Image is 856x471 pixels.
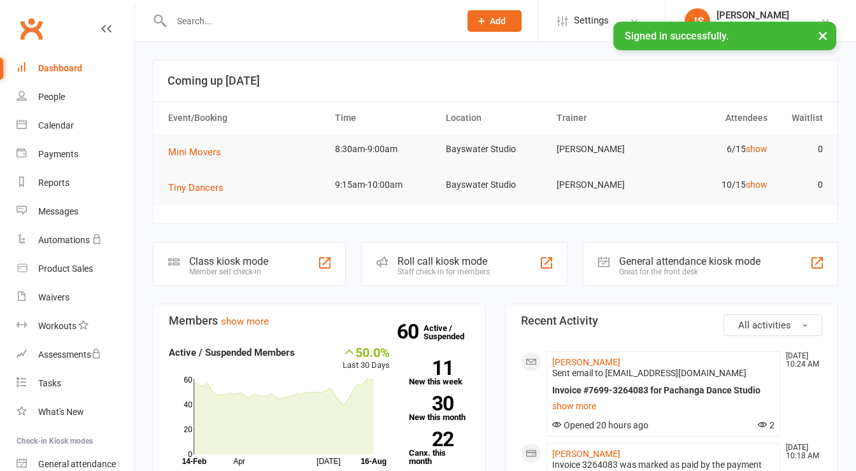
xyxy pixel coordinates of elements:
div: Dashboard [38,63,82,73]
div: Product Sales [38,264,93,274]
td: 0 [773,170,829,200]
div: Staff check-in for members [397,267,490,276]
span: Add [490,16,506,26]
div: Great for the front desk [619,267,760,276]
div: Waivers [38,292,69,302]
div: General attendance [38,459,116,469]
a: 60Active / Suspended [424,314,480,350]
div: Invoice #7699-3264083 for Pachanga Dance Studio [552,385,774,396]
td: Bayswater Studio [440,170,551,200]
a: show more [221,316,269,327]
div: Tasks [38,378,61,388]
a: show more [552,397,774,415]
span: Tiny Dancers [168,182,224,193]
button: × [811,22,834,49]
time: [DATE] 10:24 AM [780,352,822,369]
a: [PERSON_NAME] [552,449,620,459]
div: People [38,92,65,102]
a: Tasks [17,369,134,398]
a: Workouts [17,312,134,341]
a: People [17,83,134,111]
h3: Recent Activity [521,314,822,327]
div: Last 30 Days [343,345,390,372]
a: 30New this month [409,396,470,421]
a: Dashboard [17,54,134,83]
div: Class kiosk mode [189,255,268,267]
a: Automations [17,226,134,255]
div: 50.0% [343,345,390,359]
a: Assessments [17,341,134,369]
a: Messages [17,197,134,226]
div: General attendance kiosk mode [619,255,760,267]
div: Automations [38,235,90,245]
button: All activities [724,314,822,336]
div: Assessments [38,349,101,360]
td: [PERSON_NAME] [551,170,662,200]
strong: 11 [409,358,453,377]
td: Bayswater Studio [440,134,551,164]
strong: 30 [409,394,453,413]
strong: 22 [409,430,453,449]
a: Reports [17,169,134,197]
button: Add [467,10,522,32]
div: Member self check-in [189,267,268,276]
th: Time [329,102,440,134]
time: [DATE] 10:18 AM [780,444,822,460]
td: 9:15am-10:00am [329,170,440,200]
div: Roll call kiosk mode [397,255,490,267]
span: Opened 20 hours ago [552,420,648,430]
a: Calendar [17,111,134,140]
span: Mini Movers [168,146,221,158]
a: Waivers [17,283,134,312]
th: Waitlist [773,102,829,134]
a: Clubworx [15,13,47,45]
a: Payments [17,140,134,169]
span: Signed in successfully. [625,30,729,42]
td: [PERSON_NAME] [551,134,662,164]
span: Settings [574,6,609,35]
a: [PERSON_NAME] [552,357,620,367]
td: 0 [773,134,829,164]
a: show [746,144,767,154]
a: 11New this week [409,360,470,386]
div: [PERSON_NAME] [717,10,811,21]
div: Messages [38,206,78,216]
span: 2 [758,420,774,430]
a: What's New [17,398,134,426]
button: Tiny Dancers [168,180,232,195]
td: 6/15 [662,134,773,164]
div: Reports [38,178,69,188]
input: Search... [168,12,451,30]
a: Product Sales [17,255,134,283]
div: Pachanga Dance Studio [717,21,811,32]
th: Trainer [551,102,662,134]
strong: Active / Suspended Members [169,347,295,358]
h3: Coming up [DATE] [168,74,824,87]
div: Calendar [38,120,74,130]
td: 8:30am-9:00am [329,134,440,164]
button: Mini Movers [168,144,230,160]
th: Event/Booking [162,102,329,134]
div: Payments [38,149,78,159]
a: show [746,179,767,190]
strong: 60 [397,322,424,341]
th: Location [440,102,551,134]
span: Sent email to [EMAIL_ADDRESS][DOMAIN_NAME] [552,368,746,378]
span: All activities [738,320,791,331]
div: What's New [38,407,84,417]
a: 22Canx. this month [409,432,470,465]
h3: Members [169,314,470,327]
div: JS [685,8,710,34]
th: Attendees [662,102,773,134]
div: Workouts [38,321,76,331]
td: 10/15 [662,170,773,200]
